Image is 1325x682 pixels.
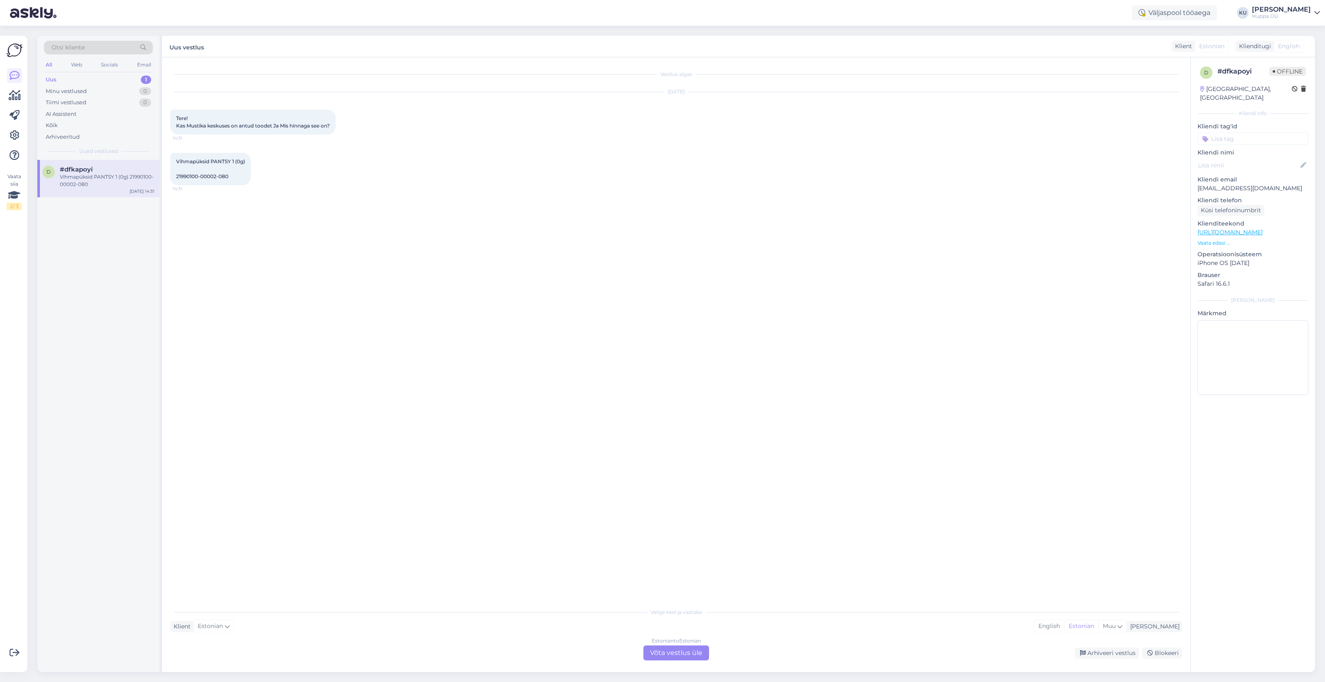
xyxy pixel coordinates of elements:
[198,622,223,631] span: Estonian
[173,186,204,192] span: 14:31
[69,59,84,70] div: Web
[170,88,1182,96] div: [DATE]
[60,173,155,188] div: Vihmapüksid PANTSY 1 (0g) 21990100-00002-080
[1200,85,1292,102] div: [GEOGRAPHIC_DATA], [GEOGRAPHIC_DATA]
[1197,309,1308,318] p: Märkmed
[46,121,58,130] div: Kõik
[1197,271,1308,280] p: Brauser
[1197,259,1308,267] p: iPhone OS [DATE]
[7,42,22,58] img: Askly Logo
[139,98,151,107] div: 0
[60,166,93,173] span: #dfkapoyi
[1204,69,1208,76] span: d
[1237,7,1249,19] div: KU
[1142,648,1182,659] div: Blokeeri
[1197,110,1308,117] div: Kliendi info
[46,133,80,141] div: Arhiveeritud
[176,115,330,129] span: Tere! Kas Mustika keskuses on antud toodet Ja Mis hinnaga see on?
[79,147,118,155] span: Uued vestlused
[1197,132,1308,145] input: Lisa tag
[7,203,22,210] div: 2 / 3
[1103,622,1116,630] span: Muu
[1252,13,1311,20] div: Huppa OÜ
[1197,297,1308,304] div: [PERSON_NAME]
[46,87,87,96] div: Minu vestlused
[1197,196,1308,205] p: Kliendi telefon
[1217,66,1269,76] div: # dfkapoyi
[1197,250,1308,259] p: Operatsioonisüsteem
[170,608,1182,616] div: Valige keel ja vastake
[1197,148,1308,157] p: Kliendi nimi
[1075,648,1139,659] div: Arhiveeri vestlus
[1064,620,1098,633] div: Estonian
[139,87,151,96] div: 0
[1197,205,1264,216] div: Küsi telefoninumbrit
[1197,184,1308,193] p: [EMAIL_ADDRESS][DOMAIN_NAME]
[1034,620,1064,633] div: English
[1199,42,1224,51] span: Estonian
[1197,280,1308,288] p: Safari 16.6.1
[652,637,701,645] div: Estonian to Estonian
[1197,239,1308,247] p: Vaata edasi ...
[46,76,56,84] div: Uus
[176,158,245,179] span: Vihmapüksid PANTSY 1 (0g) 21990100-00002-080
[170,71,1182,78] div: Vestlus algas
[1198,161,1299,170] input: Lisa nimi
[1127,622,1180,631] div: [PERSON_NAME]
[44,59,54,70] div: All
[1252,6,1320,20] a: [PERSON_NAME]Huppa OÜ
[52,43,85,52] span: Otsi kliente
[47,169,51,175] span: d
[1197,175,1308,184] p: Kliendi email
[169,41,204,52] label: Uus vestlus
[1236,42,1271,51] div: Klienditugi
[141,76,151,84] div: 1
[46,110,76,118] div: AI Assistent
[1197,122,1308,131] p: Kliendi tag'id
[46,98,86,107] div: Tiimi vestlused
[135,59,153,70] div: Email
[1269,67,1306,76] span: Offline
[173,135,204,141] span: 14:31
[1197,219,1308,228] p: Klienditeekond
[1252,6,1311,13] div: [PERSON_NAME]
[1172,42,1192,51] div: Klient
[7,173,22,210] div: Vaata siia
[130,188,155,194] div: [DATE] 14:31
[1132,5,1217,20] div: Väljaspool tööaega
[1197,228,1263,236] a: [URL][DOMAIN_NAME]
[170,622,191,631] div: Klient
[643,645,709,660] div: Võta vestlus üle
[1278,42,1300,51] span: English
[99,59,120,70] div: Socials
